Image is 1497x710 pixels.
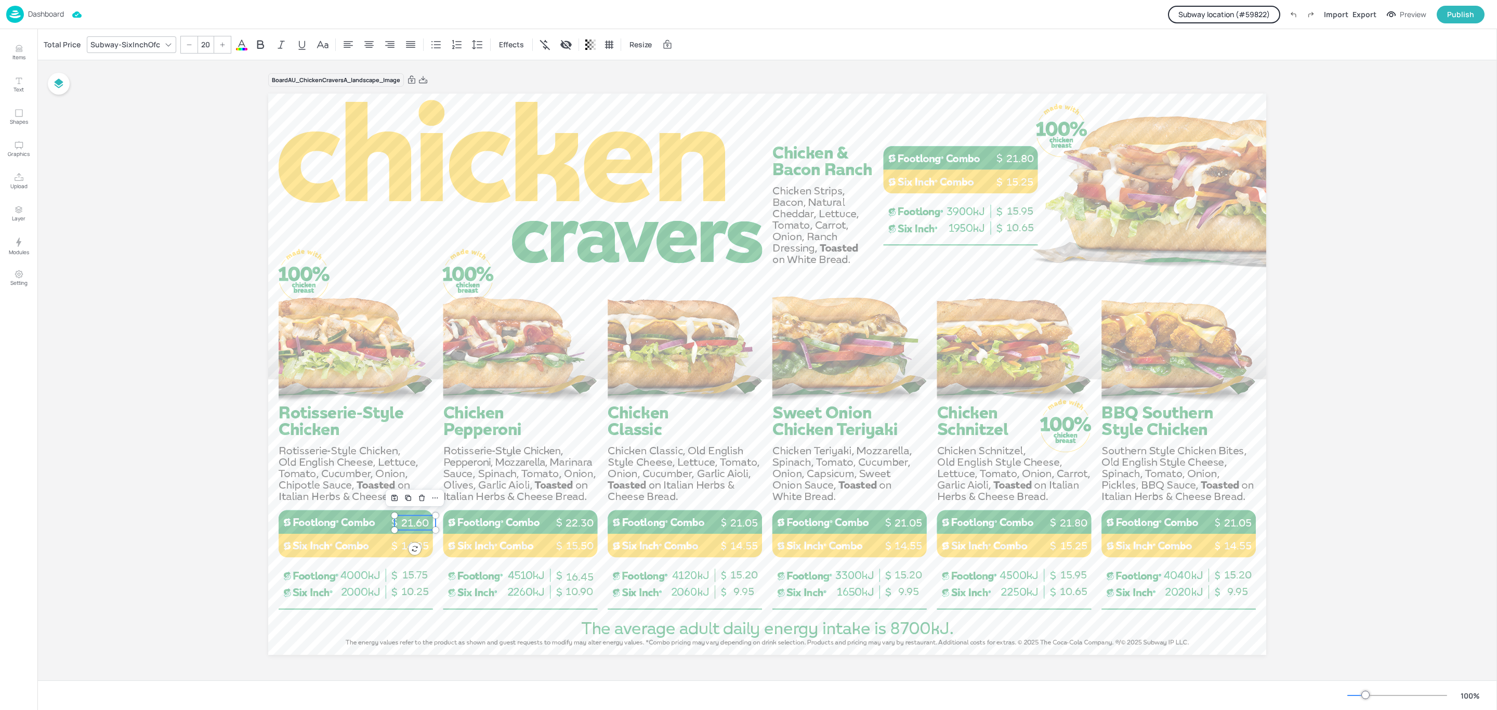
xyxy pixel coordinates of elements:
[6,6,24,23] img: logo-86c26b7e.jpg
[402,569,428,581] span: 15.75
[1352,9,1376,20] div: Export
[559,516,600,530] p: 22.30
[88,37,162,52] div: Subway-SixInchOfc
[1000,151,1041,166] p: 21.80
[730,569,758,581] span: 15.20
[1447,9,1474,20] div: Publish
[1457,690,1482,701] div: 100 %
[401,585,429,598] span: 10.25
[42,36,83,53] div: Total Price
[1006,221,1034,234] span: 10.65
[1284,6,1302,23] label: Undo (Ctrl + Z)
[559,538,600,553] p: 15.50
[415,491,428,505] div: Delete
[558,36,574,53] div: Display condition
[733,585,754,598] span: 9.95
[497,39,526,50] span: Effects
[1053,538,1094,553] p: 15.25
[888,516,929,530] p: 21.05
[724,538,765,553] p: 14.55
[1217,538,1258,553] p: 14.55
[388,491,401,505] div: Save Layout
[1000,175,1041,189] p: 15.25
[1302,6,1320,23] label: Redo (Ctrl + Y)
[1217,516,1258,530] p: 21.05
[1437,6,1485,23] button: Publish
[898,585,919,598] span: 9.95
[888,538,929,553] p: 14.55
[395,516,436,530] p: 21.60
[537,36,554,53] div: Show symbol
[28,10,64,18] p: Dashboard
[1007,205,1033,217] span: 15.95
[395,538,436,553] p: 14.85
[895,569,922,581] span: 15.20
[1224,569,1252,581] span: 15.20
[1060,585,1087,598] span: 10.65
[627,39,654,50] span: Resize
[1324,9,1348,20] div: Import
[566,585,593,598] span: 10.90
[724,516,765,530] p: 21.05
[1400,9,1426,20] div: Preview
[1227,585,1248,598] span: 9.95
[1168,6,1280,23] button: Subway location (#59822)
[1381,7,1433,22] button: Preview
[1053,516,1094,530] p: 21.80
[401,491,415,505] div: Duplicate
[566,571,594,583] span: 16.45
[1060,569,1087,581] span: 15.95
[268,73,404,87] div: Board AU_ChickenCraversA_landscape_Image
